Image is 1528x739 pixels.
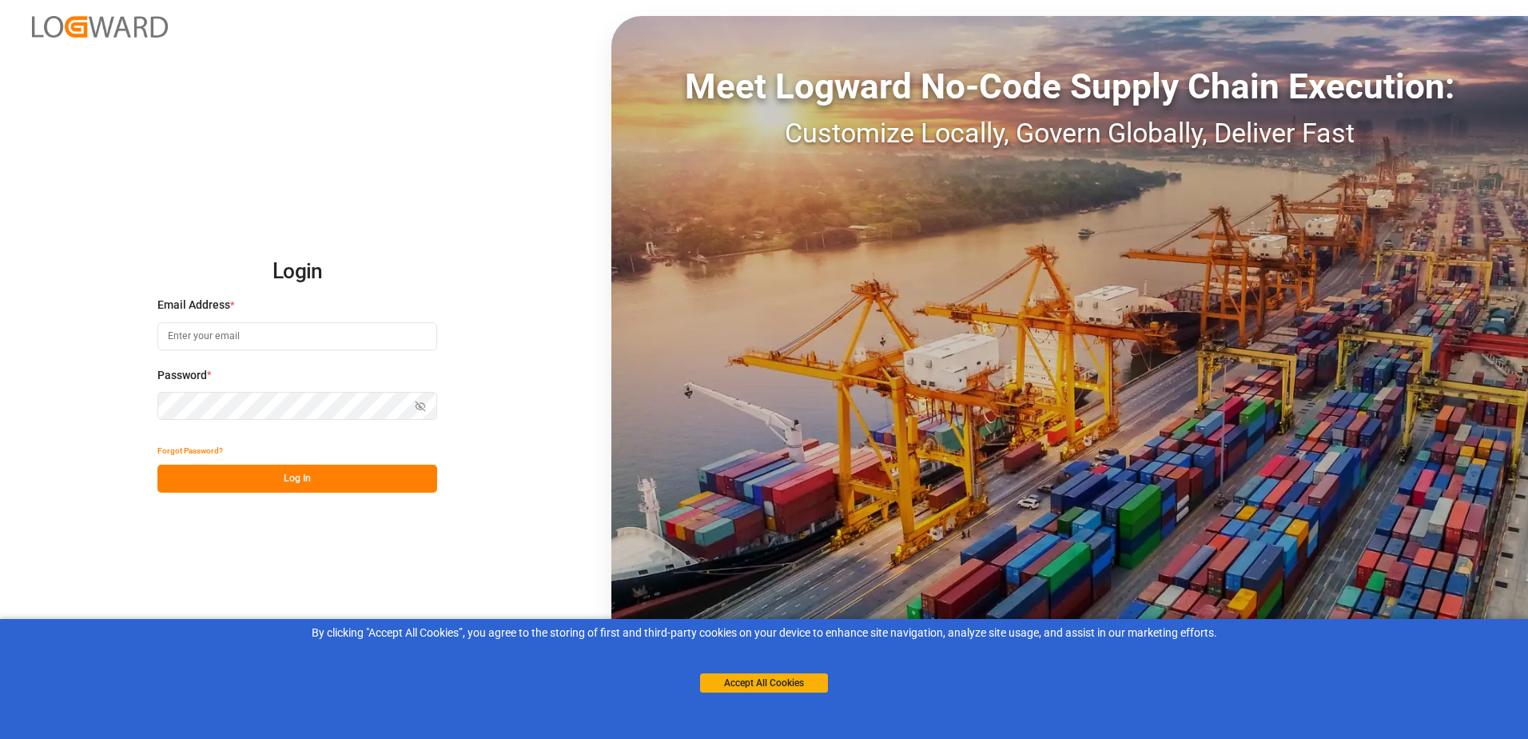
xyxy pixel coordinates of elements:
input: Enter your email [157,322,437,350]
h2: Login [157,246,437,298]
div: Customize Locally, Govern Globally, Deliver Fast [611,113,1528,154]
button: Accept All Cookies [700,673,828,693]
span: Password [157,367,207,384]
div: Meet Logward No-Code Supply Chain Execution: [611,60,1528,113]
img: Logward_new_orange.png [32,16,168,38]
span: Email Address [157,297,230,314]
button: Forgot Password? [157,437,223,465]
div: By clicking "Accept All Cookies”, you agree to the storing of first and third-party cookies on yo... [11,625,1517,641]
button: Log In [157,465,437,493]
